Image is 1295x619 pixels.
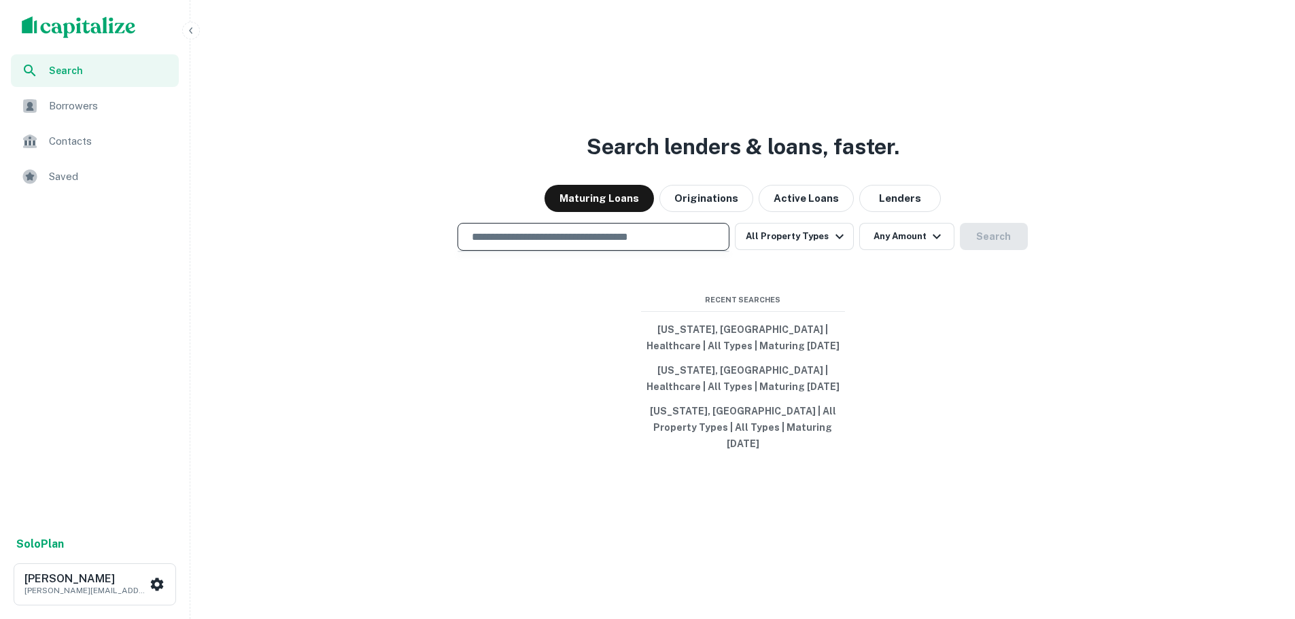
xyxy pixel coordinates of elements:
button: [US_STATE], [GEOGRAPHIC_DATA] | Healthcare | All Types | Maturing [DATE] [641,317,845,358]
strong: Solo Plan [16,537,64,550]
button: All Property Types [735,223,853,250]
span: Borrowers [49,98,171,114]
span: Saved [49,169,171,185]
a: SoloPlan [16,536,64,552]
a: Search [11,54,179,87]
button: Active Loans [759,185,854,212]
h6: [PERSON_NAME] [24,573,147,584]
a: Contacts [11,125,179,158]
button: [US_STATE], [GEOGRAPHIC_DATA] | Healthcare | All Types | Maturing [DATE] [641,358,845,399]
button: Maturing Loans [545,185,654,212]
button: Any Amount [859,223,954,250]
button: [US_STATE], [GEOGRAPHIC_DATA] | All Property Types | All Types | Maturing [DATE] [641,399,845,456]
span: Recent Searches [641,294,845,306]
h3: Search lenders & loans, faster. [587,130,899,163]
img: capitalize-logo.png [22,16,136,38]
p: [PERSON_NAME][EMAIL_ADDRESS][DOMAIN_NAME] [24,584,147,597]
button: [PERSON_NAME][PERSON_NAME][EMAIL_ADDRESS][DOMAIN_NAME] [14,563,176,605]
button: Originations [659,185,753,212]
a: Saved [11,160,179,193]
a: Borrowers [11,90,179,122]
iframe: Chat Widget [1227,510,1295,576]
span: Search [49,63,171,78]
span: Contacts [49,133,171,149]
button: Lenders [859,185,941,212]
